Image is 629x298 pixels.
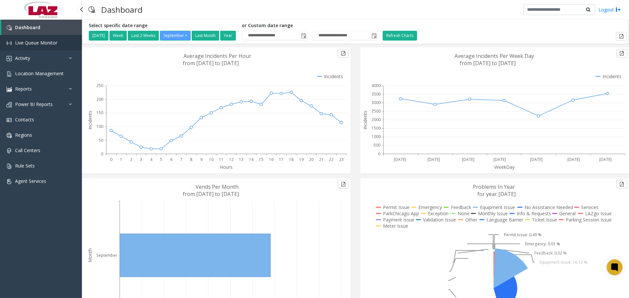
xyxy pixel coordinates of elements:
[372,91,381,97] text: 3500
[372,125,381,131] text: 1500
[15,24,40,30] span: Dashboard
[494,164,515,170] text: WeekDay
[87,248,93,262] text: Month
[170,157,172,162] text: 6
[319,157,324,162] text: 21
[372,108,381,114] text: 2500
[15,163,35,169] span: Rule Sets
[120,157,122,162] text: 1
[279,157,283,162] text: 17
[339,157,344,162] text: 23
[88,2,95,18] img: pageIcon
[616,6,621,13] img: logout
[160,31,191,41] button: September
[183,52,251,60] text: Average Incidents Per Hour
[289,157,294,162] text: 18
[460,60,516,67] text: from [DATE] to [DATE]
[616,49,627,58] button: Export to pdf
[428,157,440,162] text: [DATE]
[7,25,12,30] img: 'icon'
[378,151,380,157] text: 0
[372,134,381,139] text: 1000
[96,96,103,102] text: 200
[269,157,274,162] text: 16
[530,157,543,162] text: [DATE]
[454,52,534,60] text: Average Incidents Per Week Day
[15,55,30,61] span: Activity
[372,100,381,105] text: 3000
[109,31,127,41] button: Week
[15,132,32,138] span: Regions
[96,110,103,115] text: 150
[477,190,516,198] text: for year [DATE]
[1,20,82,35] a: Dashboard
[110,157,112,162] text: 0
[183,190,239,198] text: from [DATE] to [DATE]
[196,183,238,190] text: Vends Per Month
[7,71,12,77] img: 'icon'
[7,133,12,138] img: 'icon'
[180,157,182,162] text: 7
[616,180,627,188] button: Export to pdf
[473,183,515,190] text: Problems In Year
[130,157,132,162] text: 2
[7,102,12,107] img: 'icon'
[140,157,142,162] text: 3
[128,31,159,41] button: Last 2 Weeks
[190,157,192,162] text: 8
[373,142,380,148] text: 500
[15,101,53,107] span: Power BI Reports
[239,157,243,162] text: 13
[209,157,214,162] text: 10
[219,157,223,162] text: 11
[259,157,263,162] text: 15
[616,32,627,41] button: Export to pdf
[183,60,239,67] text: from [DATE] to [DATE]
[15,147,40,153] span: Call Centers
[309,157,314,162] text: 20
[338,49,349,58] button: Export to pdf
[192,31,219,41] button: Last Month
[96,124,103,129] text: 100
[299,157,304,162] text: 19
[7,117,12,123] img: 'icon'
[87,111,93,130] text: Incidents
[338,180,349,188] button: Export to pdf
[89,31,108,41] button: [DATE]
[220,31,236,41] button: Year
[150,157,153,162] text: 4
[525,241,560,247] text: Emergency: 0.01 %
[394,157,406,162] text: [DATE]
[15,86,32,92] span: Reports
[89,23,237,28] h5: Select specific date range
[98,2,146,18] h3: Dashboard
[493,157,506,162] text: [DATE]
[15,70,64,77] span: Location Management
[7,148,12,153] img: 'icon'
[229,157,234,162] text: 12
[300,31,307,40] span: Toggle popup
[599,6,621,13] a: Logout
[220,164,233,170] text: Hours
[242,23,378,28] h5: or Custom date range
[200,157,202,162] text: 9
[362,111,368,130] text: Incidents
[7,87,12,92] img: 'icon'
[15,40,57,46] span: Live Queue Monitor
[329,157,334,162] text: 22
[96,83,103,88] text: 250
[504,232,542,237] text: Permit Issue: 0.49 %
[7,164,12,169] img: 'icon'
[567,157,580,162] text: [DATE]
[7,56,12,61] img: 'icon'
[15,178,46,184] span: Agent Services
[99,137,103,143] text: 50
[160,157,162,162] text: 5
[540,259,587,265] text: Equipment Issue: 16.12 %
[372,83,381,88] text: 4000
[599,157,612,162] text: [DATE]
[462,157,474,162] text: [DATE]
[7,41,12,46] img: 'icon'
[372,117,381,122] text: 2000
[96,253,117,258] text: September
